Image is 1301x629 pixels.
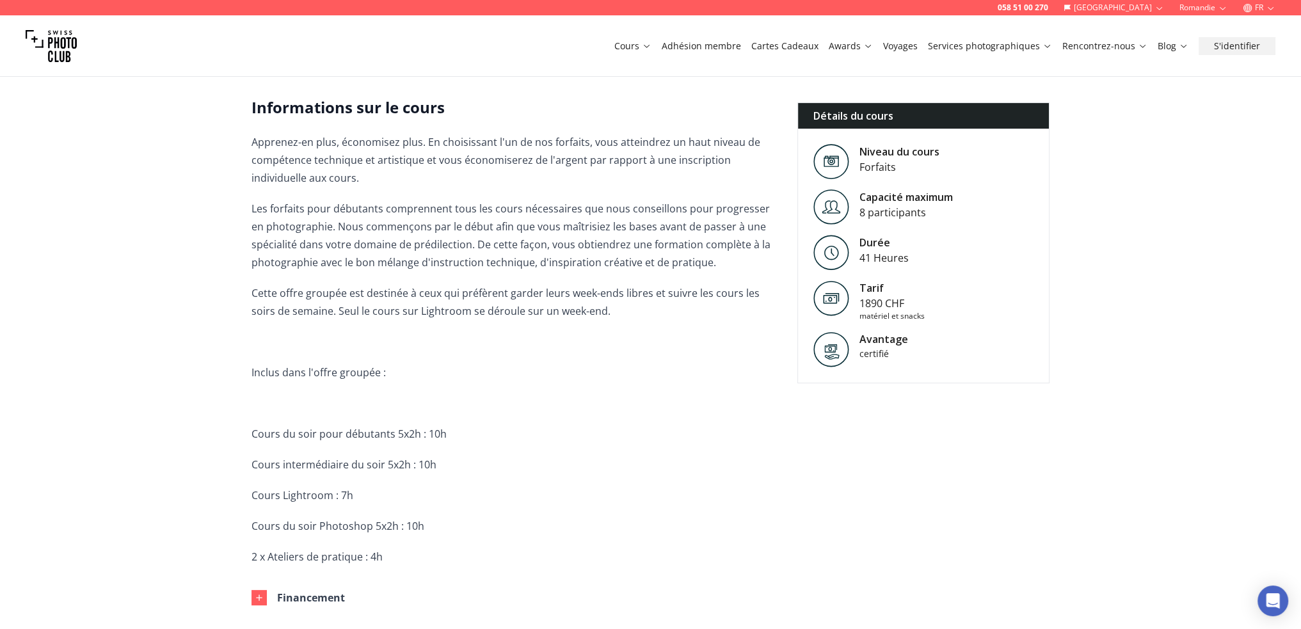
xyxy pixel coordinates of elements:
div: 1890 CHF [859,296,925,311]
p: Cours du soir Photoshop 5x2h : 10h [251,517,777,535]
div: 41 Heures [859,250,909,266]
button: Services photographiques [923,37,1057,55]
img: Avantage [813,331,849,367]
a: Adhésion membre [662,40,741,52]
a: Cartes Cadeaux [751,40,818,52]
p: 2 x Ateliers de pratique : 4h [251,548,777,566]
button: Financement [241,578,767,617]
button: Cours [609,37,657,55]
h2: Informations sur le cours [251,97,777,118]
img: Level [813,189,849,225]
button: Cartes Cadeaux [746,37,824,55]
div: Tarif [859,280,925,296]
button: Rencontrez-nous [1057,37,1153,55]
div: Capacité maximum [859,189,953,205]
p: Cette offre groupée est destinée à ceux qui préfèrent garder leurs week-ends libres et suivre les... [251,284,777,320]
div: matériel et snacks [859,311,925,321]
a: Cours [614,40,651,52]
button: Blog [1153,37,1193,55]
div: 8 participants [859,205,953,220]
div: Niveau du cours [859,144,939,159]
a: Rencontrez-nous [1062,40,1147,52]
div: Avantage [859,331,968,347]
div: Open Intercom Messenger [1257,585,1288,616]
button: Adhésion membre [657,37,746,55]
div: Détails du cours [798,103,1050,129]
a: Services photographiques [928,40,1052,52]
div: Financement [277,589,345,607]
p: Les forfaits pour débutants comprennent tous les cours nécessaires que nous conseillons pour prog... [251,200,777,271]
button: S'identifier [1199,37,1275,55]
a: Voyages [883,40,918,52]
button: Awards [824,37,878,55]
p: Apprenez-en plus, économisez plus. En choisissant l'un de nos forfaits, vous atteindrez un haut n... [251,133,777,187]
a: 058 51 00 270 [998,3,1048,13]
img: Level [813,144,849,179]
a: Blog [1158,40,1188,52]
div: Forfaits [859,159,939,175]
img: Swiss photo club [26,20,77,72]
p: Cours intermédiaire du soir 5x2h : 10h [251,456,777,474]
img: Tarif [813,280,849,316]
a: Awards [829,40,873,52]
img: Level [813,235,849,270]
p: Cours Lightroom : 7h [251,486,777,504]
p: Cours du soir pour débutants 5x2h : 10h [251,425,777,443]
div: certifié [859,347,968,360]
p: Inclus dans l'offre groupée : [251,363,777,381]
button: Voyages [878,37,923,55]
div: Durée [859,235,909,250]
